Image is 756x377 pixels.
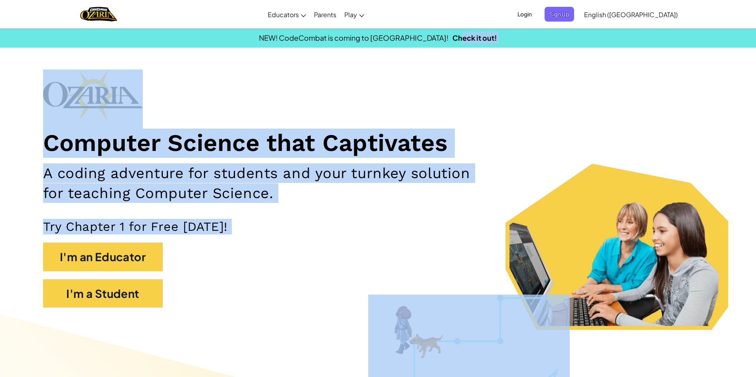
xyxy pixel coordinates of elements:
a: Check it out! [452,33,497,42]
a: English ([GEOGRAPHIC_DATA]) [580,4,682,25]
img: Ozaria branding logo [43,69,143,121]
button: I'm a Student [43,279,163,308]
a: Play [340,4,368,25]
img: Home [80,6,117,22]
h2: A coding adventure for students and your turnkey solution for teaching Computer Science. [43,163,492,203]
h1: Computer Science that Captivates [43,129,713,158]
a: Parents [310,4,340,25]
a: Ozaria by CodeCombat logo [80,6,117,22]
span: English ([GEOGRAPHIC_DATA]) [584,10,678,19]
p: Try Chapter 1 for Free [DATE]! [43,219,713,234]
span: Play [344,10,357,19]
button: Sign Up [545,7,574,22]
button: Login [513,7,537,22]
button: I'm an Educator [43,242,163,271]
span: Educators [268,10,299,19]
a: Educators [264,4,310,25]
span: NEW! CodeCombat is coming to [GEOGRAPHIC_DATA]! [259,33,448,42]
